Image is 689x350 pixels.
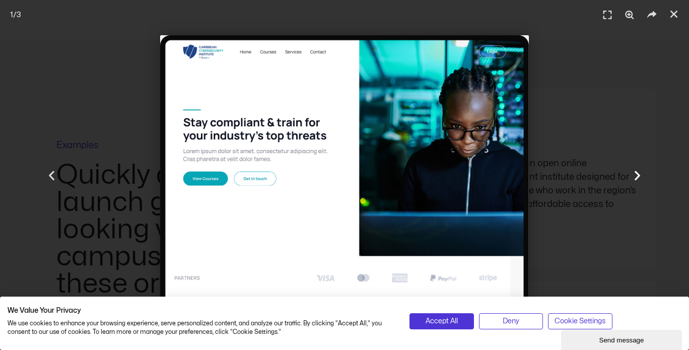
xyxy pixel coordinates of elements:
[160,35,528,315] img: Virtual Campus with content included - Everything you need to launch you own Virtual Campus online
[622,8,637,23] i: Zoom
[666,7,681,22] a: Close (Esc)
[644,8,659,23] i: Share
[548,313,612,329] button: Adjust cookie preferences
[409,313,474,329] button: Accept all cookies
[479,313,543,329] button: Deny all cookies
[503,316,519,327] span: Deny
[555,316,605,327] span: Cookie Settings
[8,306,394,315] h2: We Value Your Privacy
[561,328,684,350] iframe: chat widget
[8,319,394,336] p: We use cookies to enhance your browsing experience, serve personalized content, and analyze our t...
[426,316,458,327] span: Accept All
[600,8,615,23] i: Fullscreen
[10,11,13,19] span: 1
[10,10,21,21] span: /
[17,11,21,19] span: 3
